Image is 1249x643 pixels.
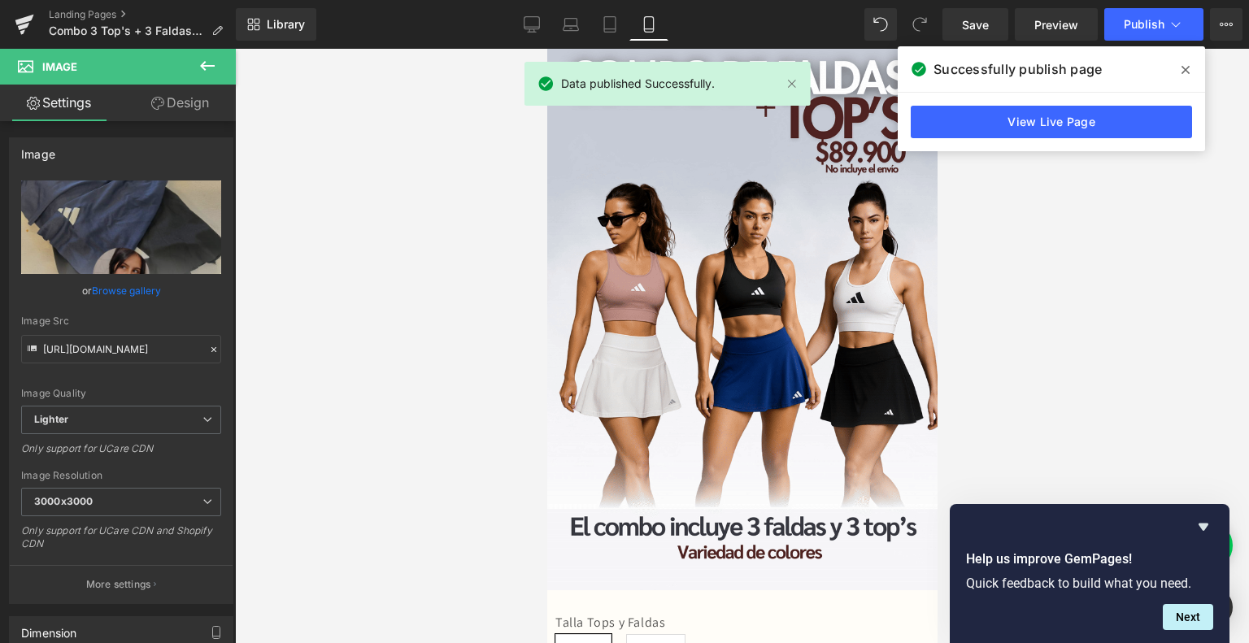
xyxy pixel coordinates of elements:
[1034,16,1078,33] span: Preview
[21,442,221,466] div: Only support for UCare CDN
[21,524,221,561] div: Only support for UCare CDN and Shopify CDN
[962,16,989,33] span: Save
[21,470,221,481] div: Image Resolution
[966,576,1213,591] p: Quick feedback to build what you need.
[34,413,68,425] b: Lighter
[966,517,1213,630] div: Help us improve GemPages!
[236,8,316,41] a: New Library
[92,276,161,305] a: Browse gallery
[1210,8,1242,41] button: More
[1194,517,1213,537] button: Hide survey
[966,550,1213,569] h2: Help us improve GemPages!
[8,566,382,585] label: Talla Tops y Faldas
[96,586,120,620] span: L-XL
[49,24,205,37] span: Combo 3 Top's + 3 Faldas Add
[21,315,221,327] div: Image Src
[512,8,551,41] a: Desktop
[34,495,93,507] b: 3000x3000
[629,8,668,41] a: Mobile
[1124,18,1164,31] span: Publish
[21,388,221,399] div: Image Quality
[933,59,1102,79] span: Successfully publish page
[903,8,936,41] button: Redo
[1015,8,1098,41] a: Preview
[21,282,221,299] div: or
[561,75,715,93] span: Data published Successfully.
[21,138,55,161] div: Image
[267,17,305,32] span: Library
[42,60,77,73] span: Image
[25,586,47,620] span: S-M
[121,85,239,121] a: Design
[590,8,629,41] a: Tablet
[10,565,233,603] button: More settings
[1163,604,1213,630] button: Next question
[21,335,221,363] input: Link
[551,8,590,41] a: Laptop
[86,577,151,592] p: More settings
[21,617,77,640] div: Dimension
[1104,8,1203,41] button: Publish
[911,106,1192,138] a: View Live Page
[864,8,897,41] button: Undo
[49,8,236,21] a: Landing Pages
